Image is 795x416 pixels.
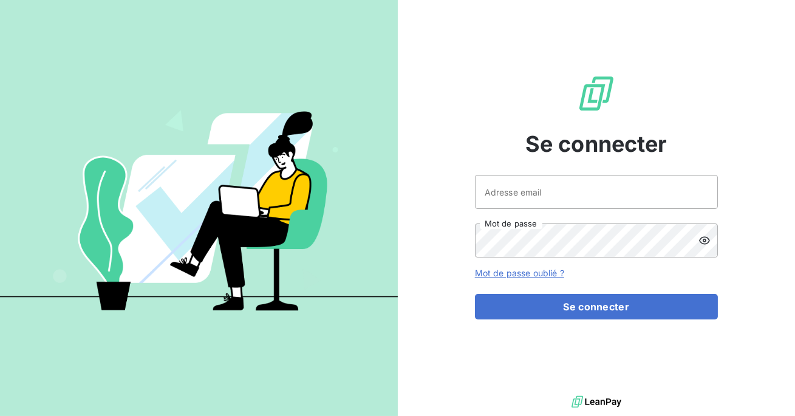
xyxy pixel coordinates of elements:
[475,294,718,319] button: Se connecter
[475,268,564,278] a: Mot de passe oublié ?
[577,74,616,113] img: Logo LeanPay
[572,393,621,411] img: logo
[475,175,718,209] input: placeholder
[525,128,667,160] span: Se connecter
